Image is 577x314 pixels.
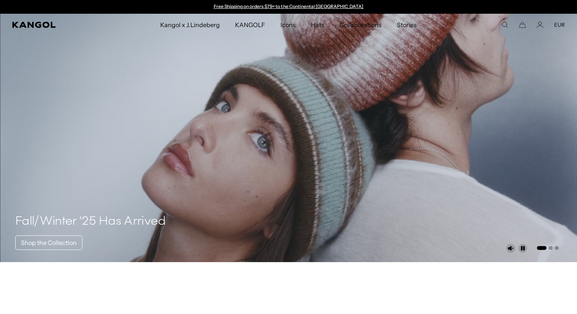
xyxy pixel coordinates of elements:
summary: Search here [501,21,508,28]
a: KANGOLF [227,14,273,36]
span: Collaborations [340,14,381,36]
span: Hats [311,14,324,36]
button: Go to slide 2 [549,246,553,250]
a: Kangol x J.Lindeberg [153,14,227,36]
slideshow-component: Announcement bar [210,4,367,10]
a: Shop the Collection [15,235,82,250]
button: Go to slide 1 [537,246,546,250]
button: Unmute [506,244,515,253]
ul: Select a slide to show [536,245,559,251]
div: 1 of 2 [210,4,367,10]
span: Stories [397,14,417,36]
h4: Fall/Winter ‘25 Has Arrived [15,214,166,229]
span: KANGOLF [235,14,265,36]
button: EUR [554,21,565,28]
a: Free Shipping on orders $79+ to the Continental [GEOGRAPHIC_DATA] [214,3,364,9]
button: Cart [519,21,526,28]
span: Kangol x J.Lindeberg [160,14,220,36]
a: Icons [273,14,303,36]
button: Go to slide 3 [555,246,559,250]
a: Collaborations [332,14,389,36]
a: Kangol [12,22,106,28]
button: Pause [518,244,527,253]
a: Hats [303,14,332,36]
a: Stories [389,14,424,36]
a: Account [537,21,543,28]
span: Icons [280,14,296,36]
div: Announcement [210,4,367,10]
